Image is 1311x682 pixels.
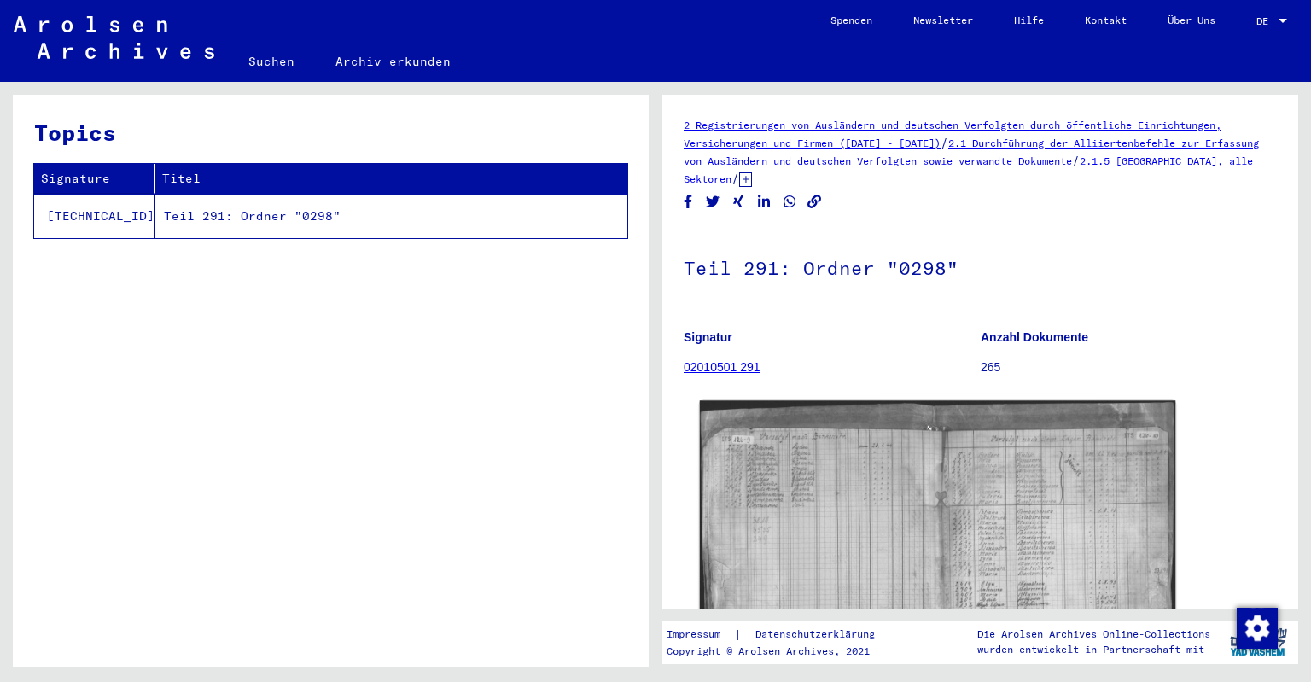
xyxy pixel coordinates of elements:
th: Signature [34,164,155,194]
h3: Topics [34,116,626,149]
button: Share on Twitter [704,191,722,213]
p: Die Arolsen Archives Online-Collections [977,627,1210,642]
p: 265 [981,358,1277,376]
th: Titel [155,164,627,194]
button: Copy link [806,191,824,213]
td: Teil 291: Ordner "0298" [155,194,627,238]
button: Share on WhatsApp [781,191,799,213]
h1: Teil 291: Ordner "0298" [684,229,1277,304]
div: Zustimmung ändern [1236,607,1277,648]
a: Archiv erkunden [315,41,471,82]
a: 2.1 Durchführung der Alliiertenbefehle zur Erfassung von Ausländern und deutschen Verfolgten sowi... [684,137,1259,167]
a: Suchen [228,41,315,82]
a: Datenschutzerklärung [742,626,895,644]
span: / [731,171,739,186]
img: yv_logo.png [1227,621,1291,663]
button: Share on Xing [730,191,748,213]
span: / [941,135,948,150]
span: DE [1256,15,1275,27]
button: Share on LinkedIn [755,191,773,213]
a: 2 Registrierungen von Ausländern und deutschen Verfolgten durch öffentliche Einrichtungen, Versic... [684,119,1221,149]
button: Share on Facebook [679,191,697,213]
span: / [1072,153,1080,168]
img: Arolsen_neg.svg [14,16,214,59]
p: Copyright © Arolsen Archives, 2021 [667,644,895,659]
p: wurden entwickelt in Partnerschaft mit [977,642,1210,657]
td: [TECHNICAL_ID] [34,194,155,238]
b: Anzahl Dokumente [981,330,1088,344]
img: Zustimmung ändern [1237,608,1278,649]
a: Impressum [667,626,734,644]
div: | [667,626,895,644]
a: 02010501 291 [684,360,760,374]
b: Signatur [684,330,732,344]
